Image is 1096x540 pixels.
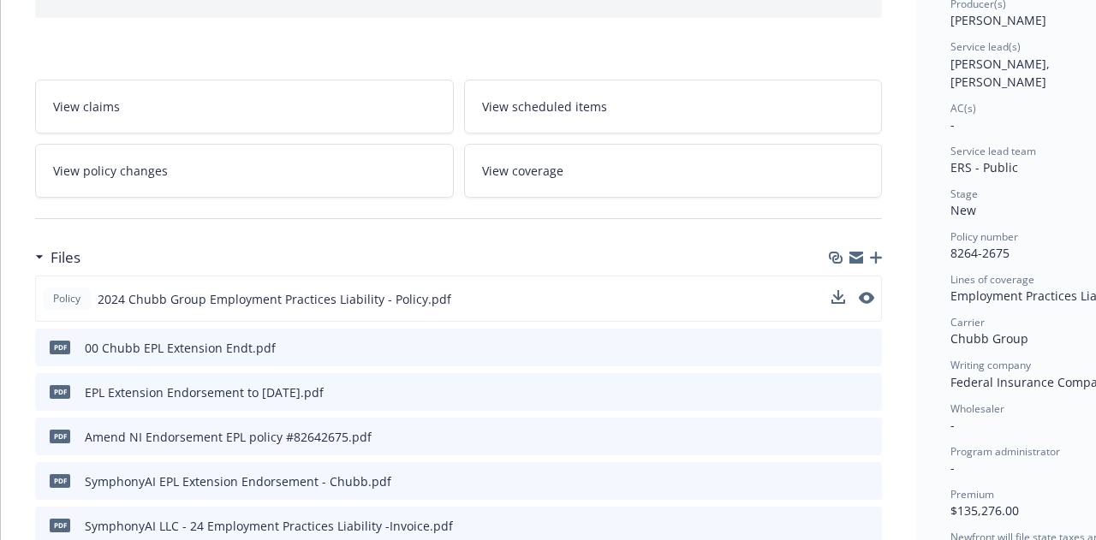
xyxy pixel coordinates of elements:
a: View policy changes [35,144,454,198]
span: ERS - Public [950,159,1018,175]
span: Service lead(s) [950,39,1021,54]
span: 8264-2675 [950,245,1010,261]
span: Premium [950,487,994,501]
div: 00 Chubb EPL Extension Endt.pdf [85,339,276,357]
div: SymphonyAI EPL Extension Endorsement - Chubb.pdf [85,472,391,490]
button: preview file [860,339,875,357]
span: pdf [50,519,70,531]
div: Files [35,246,80,269]
button: preview file [859,290,874,308]
button: preview file [860,517,875,535]
span: pdf [50,474,70,487]
a: View coverage [464,144,883,198]
span: Policy number [950,229,1018,244]
span: [PERSON_NAME] [950,12,1046,28]
button: preview file [860,383,875,401]
span: Carrier [950,315,985,329]
span: New [950,202,976,218]
span: [PERSON_NAME], [PERSON_NAME] [950,56,1053,90]
span: Lines of coverage [950,272,1034,287]
span: 2024 Chubb Group Employment Practices Liability - Policy.pdf [98,290,451,308]
button: preview file [859,292,874,304]
button: preview file [860,472,875,490]
span: AC(s) [950,101,976,116]
span: pdf [50,430,70,442]
div: EPL Extension Endorsement to [DATE].pdf [85,383,324,401]
span: - [950,460,955,476]
button: download file [831,290,845,308]
button: download file [832,428,846,446]
button: download file [832,339,846,357]
span: Stage [950,187,978,201]
span: Writing company [950,358,1031,372]
button: download file [832,383,846,401]
span: View scheduled items [482,98,607,116]
button: download file [832,472,846,490]
div: SymphonyAI LLC - 24 Employment Practices Liability -Invoice.pdf [85,517,453,535]
span: Policy [50,291,84,306]
a: View scheduled items [464,80,883,134]
span: View coverage [482,162,563,180]
a: View claims [35,80,454,134]
div: Amend NI Endorsement EPL policy #82642675.pdf [85,428,372,446]
span: - [950,116,955,133]
span: pdf [50,385,70,398]
span: View policy changes [53,162,168,180]
button: preview file [860,428,875,446]
span: Wholesaler [950,401,1004,416]
span: Program administrator [950,444,1060,459]
button: download file [832,517,846,535]
span: Chubb Group [950,330,1028,347]
span: pdf [50,341,70,353]
span: $135,276.00 [950,502,1019,519]
h3: Files [51,246,80,269]
span: - [950,417,955,433]
span: Service lead team [950,144,1036,158]
button: download file [831,290,845,304]
span: View claims [53,98,120,116]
